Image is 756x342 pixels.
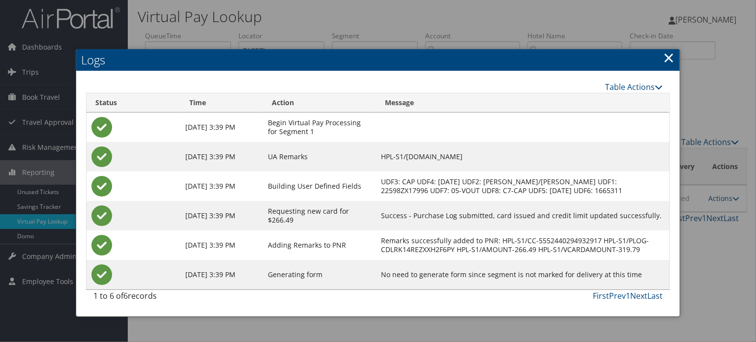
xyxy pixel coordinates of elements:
div: 1 to 6 of records [93,290,225,307]
a: Table Actions [605,82,663,92]
td: Remarks successfully added to PNR: HPL-S1/CC-5552440294932917 HPL-S1/PLOG-CDLRK14REZXXH2F6PY HPL-... [376,230,669,260]
td: [DATE] 3:39 PM [181,171,263,201]
th: Status: activate to sort column ascending [87,93,181,113]
th: Message: activate to sort column ascending [376,93,669,113]
td: UA Remarks [263,142,376,171]
a: Last [647,290,663,301]
td: [DATE] 3:39 PM [181,230,263,260]
td: Building User Defined Fields [263,171,376,201]
td: Requesting new card for $266.49 [263,201,376,230]
td: [DATE] 3:39 PM [181,201,263,230]
td: HPL-S1/[DOMAIN_NAME] [376,142,669,171]
td: Adding Remarks to PNR [263,230,376,260]
td: [DATE] 3:39 PM [181,260,263,289]
a: 1 [626,290,630,301]
td: UDF3: CAP UDF4: [DATE] UDF2: [PERSON_NAME]/[PERSON_NAME] UDF1: 22598ZX17996 UDF7: 05-VOUT UDF8: C... [376,171,669,201]
span: 6 [123,290,128,301]
a: Prev [609,290,626,301]
td: Begin Virtual Pay Processing for Segment 1 [263,113,376,142]
td: Generating form [263,260,376,289]
td: No need to generate form since segment is not marked for delivery at this time [376,260,669,289]
a: Next [630,290,647,301]
td: [DATE] 3:39 PM [181,142,263,171]
th: Time: activate to sort column ascending [181,93,263,113]
td: [DATE] 3:39 PM [181,113,263,142]
h2: Logs [76,49,680,71]
a: Close [663,48,674,67]
td: Success - Purchase Log submitted, card issued and credit limit updated successfully. [376,201,669,230]
a: First [593,290,609,301]
th: Action: activate to sort column ascending [263,93,376,113]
